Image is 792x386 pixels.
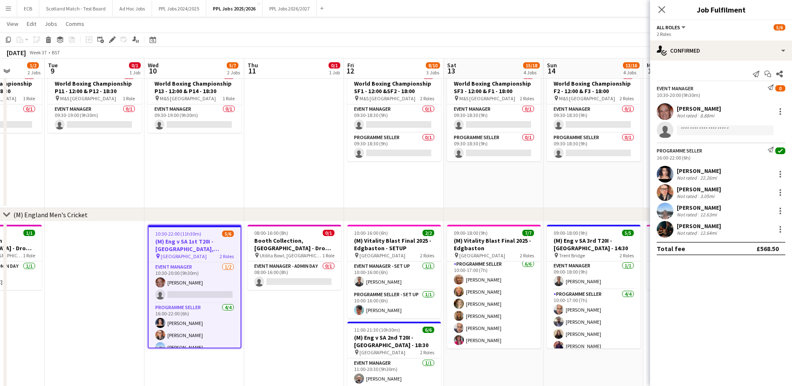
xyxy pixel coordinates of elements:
[148,80,241,95] h3: World Boxing Championship P13 - 12:00 & P14 - 18:30
[66,20,84,28] span: Comms
[645,66,658,76] span: 15
[657,31,785,37] div: 2 Roles
[677,230,698,236] div: Not rated
[23,230,35,236] span: 1/1
[39,0,113,17] button: Scotland Match - Test Board
[774,24,785,30] span: 5/6
[347,133,441,161] app-card-role: Programme Seller0/109:30-18:30 (9h)
[155,231,201,237] span: 10:30-22:00 (11h30m)
[420,252,434,259] span: 2 Roles
[657,244,685,253] div: Total fee
[148,225,241,348] app-job-card: 10:30-22:00 (11h30m)5/6(M) Eng v SA 1st T20I - [GEOGRAPHIC_DATA], [GEOGRAPHIC_DATA] - 18:[GEOGRAP...
[148,61,159,69] span: Wed
[620,252,634,259] span: 2 Roles
[423,230,434,236] span: 2/2
[698,175,719,181] div: 22.26mi
[447,225,541,348] div: 09:00-18:00 (9h)7/7(M) Vitality Blast Final 2025 - Edgbaston [GEOGRAPHIC_DATA]2 RolesEvent Manage...
[547,289,640,354] app-card-role: Programme Seller4/410:00-17:00 (7h)[PERSON_NAME][PERSON_NAME][PERSON_NAME][PERSON_NAME]
[354,327,400,333] span: 11:00-21:30 (10h30m)
[423,327,434,333] span: 6/6
[677,211,698,218] div: Not rated
[347,68,441,161] div: 09:30-18:30 (9h)0/2World Boxing Championship SF1 - 12:00 &SF2 - 18:00 M&S [GEOGRAPHIC_DATA]2 Role...
[161,253,207,259] span: [GEOGRAPHIC_DATA]
[359,349,405,356] span: [GEOGRAPHIC_DATA]
[647,237,740,252] h3: ADMIN DAY - RETURN VAN TO PPL
[45,20,57,28] span: Jobs
[354,230,388,236] span: 10:00-16:00 (6h)
[248,237,341,252] h3: Booth Collection, [GEOGRAPHIC_DATA] - Drop off Warick
[657,155,785,161] div: 16:00-22:00 (6h)
[677,105,721,112] div: [PERSON_NAME]
[520,95,534,102] span: 2 Roles
[148,68,241,133] div: 09:30-19:00 (9h30m)0/1World Boxing Championship P13 - 12:00 & P14 - 18:30 M&S [GEOGRAPHIC_DATA]1 ...
[48,104,142,133] app-card-role: Event Manager0/109:30-19:00 (9h30m)
[524,69,539,76] div: 4 Jobs
[623,69,639,76] div: 4 Jobs
[359,252,405,259] span: [GEOGRAPHIC_DATA]
[647,262,740,290] app-card-role: Event Manager - Admin Day1/108:00-16:00 (8h)[PERSON_NAME]
[520,252,534,259] span: 2 Roles
[447,104,541,133] app-card-role: Event Manager0/109:30-18:30 (9h)
[28,69,40,76] div: 2 Jobs
[657,147,702,154] div: Programme Seller
[347,225,441,318] app-job-card: 10:00-16:00 (6h)2/2(M) Vitality Blast Final 2025 - Edgbaston - SETUP [GEOGRAPHIC_DATA]2 RolesEven...
[547,80,640,95] h3: World Boxing Championship F2 - 12:00 & F3 - 18:00
[677,175,698,181] div: Not rated
[657,24,687,30] button: All roles
[547,133,640,161] app-card-role: Programme Seller0/109:30-18:30 (9h)
[347,290,441,318] app-card-role: Programme Seller - Set Up1/110:00-16:00 (6h)[PERSON_NAME]
[420,95,434,102] span: 2 Roles
[454,230,488,236] span: 09:00-18:00 (9h)
[147,66,159,76] span: 10
[152,0,206,17] button: PPL Jobs 2024/2025
[677,167,721,175] div: [PERSON_NAME]
[347,80,441,95] h3: World Boxing Championship SF1 - 12:00 &SF2 - 18:00
[677,193,698,199] div: Not rated
[547,61,557,69] span: Sun
[227,62,238,69] span: 5/7
[657,92,785,98] div: 10:30-20:00 (9h30m)
[447,68,541,161] div: 09:30-18:30 (9h)0/2World Boxing Championship SF3 - 12:00 & F1 - 18:00 M&S [GEOGRAPHIC_DATA]2 Role...
[698,230,719,236] div: 12.64mi
[547,104,640,133] app-card-role: Event Manager0/109:30-18:30 (9h)
[547,261,640,289] app-card-role: Event Manager1/109:00-18:00 (9h)[PERSON_NAME]
[657,85,693,91] div: Event Manager
[447,237,541,252] h3: (M) Vitality Blast Final 2025 - Edgbaston
[447,80,541,95] h3: World Boxing Championship SF3 - 12:00 & F1 - 18:00
[160,95,216,102] span: M&S [GEOGRAPHIC_DATA]
[620,95,634,102] span: 2 Roles
[554,230,587,236] span: 09:00-18:00 (9h)
[322,252,334,259] span: 1 Role
[547,68,640,161] app-job-card: 09:30-18:30 (9h)0/2World Boxing Championship F2 - 12:00 & F3 - 18:00 M&S [GEOGRAPHIC_DATA]2 Roles...
[426,62,440,69] span: 8/10
[148,104,241,133] app-card-role: Event Manager0/109:30-19:00 (9h30m)
[757,244,779,253] div: £568.50
[446,66,456,76] span: 13
[447,61,456,69] span: Sat
[3,18,22,29] a: View
[220,253,234,259] span: 2 Roles
[677,185,721,193] div: [PERSON_NAME]
[27,20,36,28] span: Edit
[48,68,142,133] app-job-card: 09:30-19:00 (9h30m)0/1World Boxing Championship P11 - 12:00 & P12 - 18:30 M&S [GEOGRAPHIC_DATA]1 ...
[547,237,640,252] h3: (M) Eng v SA 3rd T20I - [GEOGRAPHIC_DATA] - 14:30
[547,225,640,348] div: 09:00-18:00 (9h)5/5(M) Eng v SA 3rd T20I - [GEOGRAPHIC_DATA] - 14:30 Trent Bridge2 RolesEvent Man...
[47,66,58,76] span: 9
[248,262,341,290] app-card-role: Event Manager - Admin Day0/108:00-16:00 (8h)
[623,62,640,69] span: 13/16
[48,80,142,95] h3: World Boxing Championship P11 - 12:00 & P12 - 18:30
[248,225,341,290] app-job-card: 08:00-16:00 (8h)0/1Booth Collection, [GEOGRAPHIC_DATA] - Drop off Warick Utilita Bowl, [GEOGRAPHI...
[347,334,441,349] h3: (M) Eng v SA 2nd T20I - [GEOGRAPHIC_DATA] - 18:30
[329,69,340,76] div: 1 Job
[48,61,58,69] span: Tue
[447,259,541,348] app-card-role: Programme Seller6/610:00-17:00 (7h)[PERSON_NAME][PERSON_NAME][PERSON_NAME][PERSON_NAME][PERSON_NA...
[522,230,534,236] span: 7/7
[647,225,740,290] app-job-card: 08:00-16:00 (8h)1/1ADMIN DAY - RETURN VAN TO PPL PPL1 RoleEvent Manager - Admin Day1/108:00-16:00...
[650,41,792,61] div: Confirmed
[459,95,515,102] span: M&S [GEOGRAPHIC_DATA]
[7,48,26,57] div: [DATE]
[123,95,135,102] span: 1 Role
[17,0,39,17] button: ECB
